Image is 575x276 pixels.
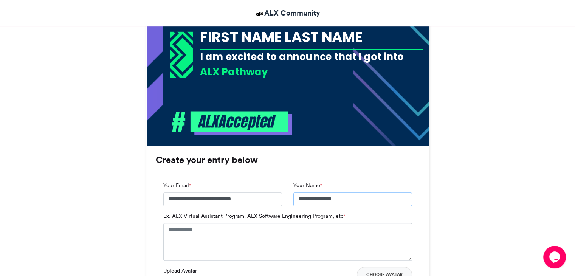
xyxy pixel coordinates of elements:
[200,50,423,78] div: I am excited to announce that I got into the
[200,27,423,47] div: FIRST NAME LAST NAME
[255,9,264,19] img: ALX Community
[255,8,320,19] a: ALX Community
[156,155,420,164] h3: Create your entry below
[200,65,423,79] div: ALX Pathway
[163,212,345,220] label: Ex. ALX Virtual Assistant Program, ALX Software Engineering Program, etc
[170,31,193,78] img: 1718367053.733-03abb1a83a9aadad37b12c69bdb0dc1c60dcbf83.png
[293,181,322,189] label: Your Name
[163,181,191,189] label: Your Email
[163,267,197,275] label: Upload Avatar
[543,246,567,268] iframe: chat widget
